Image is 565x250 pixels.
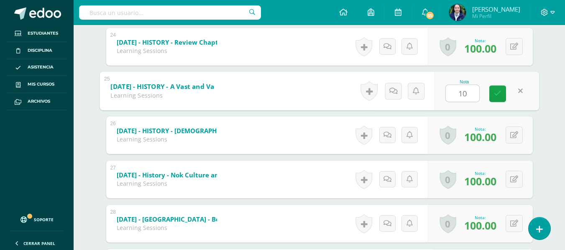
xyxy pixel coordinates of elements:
[10,208,64,229] a: Soporte
[28,81,54,88] span: Mis cursos
[7,76,67,93] a: Mis cursos
[117,171,275,179] b: [DATE] - History - Nok Culture and Iron Technology
[117,36,318,49] a: [DATE] - HISTORY - Review Chapter 14 Second part
[464,170,496,176] div: Nota:
[28,47,52,54] span: Disciplina
[464,130,496,144] span: 100.00
[440,126,456,145] a: 0
[446,85,479,101] input: 0-100.0
[7,25,67,42] a: Estudiantes
[117,126,345,135] b: [DATE] - HISTORY - [DEMOGRAPHIC_DATA] Spreads to [GEOGRAPHIC_DATA]
[117,169,319,182] a: [DATE] - History - Nok Culture and Iron Technology
[445,80,483,84] div: Nota
[117,135,217,143] div: Learning Sessions
[464,215,496,220] div: Nota:
[110,80,291,93] a: [DATE] - HISTORY - A Vast and Varied Land
[117,124,389,138] a: [DATE] - HISTORY - [DEMOGRAPHIC_DATA] Spreads to [GEOGRAPHIC_DATA]
[34,217,54,222] span: Soporte
[117,179,217,187] div: Learning Sessions
[117,224,217,232] div: Learning Sessions
[464,38,496,43] div: Nota:
[7,93,67,110] a: Archivos
[464,174,496,188] span: 100.00
[440,170,456,189] a: 0
[472,5,520,13] span: [PERSON_NAME]
[7,42,67,59] a: Disciplina
[117,215,304,223] b: [DATE] - [GEOGRAPHIC_DATA] - Before reading - Wolves book
[117,47,217,55] div: Learning Sessions
[79,5,261,20] input: Busca un usuario...
[117,213,348,226] a: [DATE] - [GEOGRAPHIC_DATA] - Before reading - Wolves book
[7,59,67,76] a: Asistencia
[28,98,50,105] span: Archivos
[472,13,520,20] span: Mi Perfil
[440,214,456,233] a: 0
[464,41,496,56] span: 100.00
[110,82,245,91] b: [DATE] - HISTORY - A Vast and Varied Land
[464,126,496,132] div: Nota:
[23,240,55,246] span: Cerrar panel
[117,38,274,46] b: [DATE] - HISTORY - Review Chapter 14 Second part
[28,30,58,37] span: Estudiantes
[425,11,435,20] span: 69
[28,64,54,71] span: Asistencia
[464,218,496,232] span: 100.00
[449,4,466,21] img: 381c161aa04f9ea8baa001c8ef3cbafa.png
[440,37,456,56] a: 0
[110,91,214,99] div: Learning Sessions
